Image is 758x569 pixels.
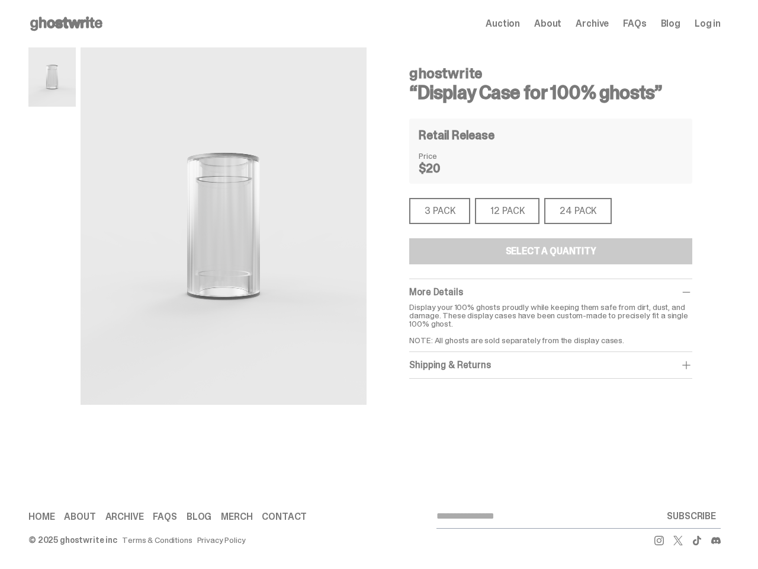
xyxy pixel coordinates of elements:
[661,19,680,28] a: Blog
[486,19,520,28] a: Auction
[506,247,596,256] div: Select a Quantity
[544,198,612,224] div: 24 PACK
[28,47,76,107] img: display%20case%201.png
[187,512,211,522] a: Blog
[409,303,692,344] p: Display your 100% ghosts proudly while keeping them safe from dirt, dust, and damage. These displ...
[419,162,478,174] dd: $20
[419,152,478,160] dt: Price
[409,238,692,264] button: Select a Quantity
[409,359,692,371] div: Shipping & Returns
[81,47,367,405] img: display%20case%201.png
[409,66,692,81] h4: ghostwrite
[153,512,176,522] a: FAQs
[409,198,470,224] div: 3 PACK
[419,129,494,141] h4: Retail Release
[409,83,692,102] h3: “Display Case for 100% ghosts”
[28,512,54,522] a: Home
[122,536,192,544] a: Terms & Conditions
[105,512,144,522] a: Archive
[262,512,307,522] a: Contact
[28,536,117,544] div: © 2025 ghostwrite inc
[475,198,539,224] div: 12 PACK
[64,512,95,522] a: About
[221,512,252,522] a: Merch
[197,536,246,544] a: Privacy Policy
[576,19,609,28] a: Archive
[662,504,721,528] button: SUBSCRIBE
[409,286,462,298] span: More Details
[695,19,721,28] a: Log in
[623,19,646,28] a: FAQs
[534,19,561,28] a: About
